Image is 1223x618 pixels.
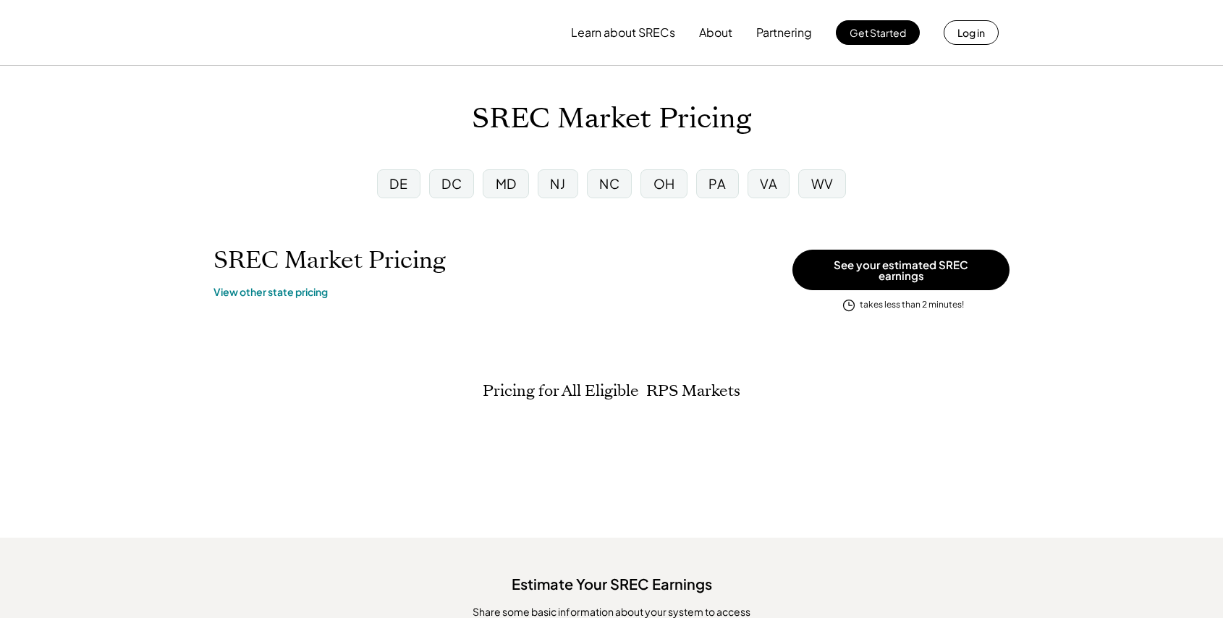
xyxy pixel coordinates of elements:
div: PA [708,174,726,192]
a: View other state pricing [213,285,328,300]
div: NJ [550,174,565,192]
button: Learn about SRECs [571,18,675,47]
div: OH [653,174,675,192]
div: DE [389,174,407,192]
h1: SREC Market Pricing [213,246,446,274]
img: yH5BAEAAAAALAAAAAABAAEAAAIBRAA7 [224,8,344,57]
div: MD [496,174,517,192]
div: WV [811,174,834,192]
div: NC [599,174,619,192]
div: Estimate Your SREC Earnings [14,567,1209,594]
h2: Pricing for All Eligible RPS Markets [483,381,740,400]
div: VA [760,174,777,192]
button: Get Started [836,20,920,45]
h1: SREC Market Pricing [472,102,751,136]
div: takes less than 2 minutes! [860,299,964,311]
div: DC [441,174,462,192]
button: See your estimated SREC earnings [792,250,1010,290]
button: About [699,18,732,47]
button: Log in [944,20,999,45]
button: Partnering [756,18,812,47]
